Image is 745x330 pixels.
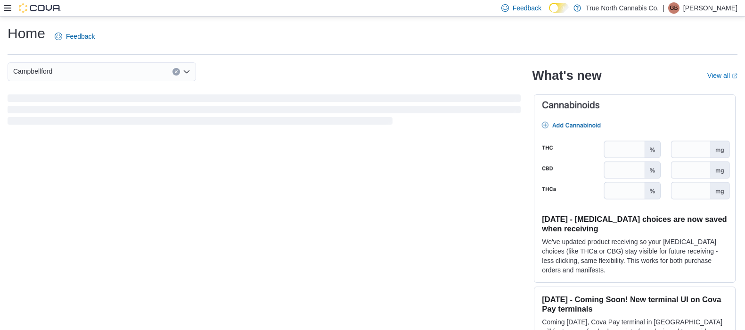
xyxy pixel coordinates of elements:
[183,68,190,76] button: Open list of options
[13,66,52,77] span: Campbellford
[172,68,180,76] button: Clear input
[732,73,737,79] svg: External link
[683,2,737,14] p: [PERSON_NAME]
[542,237,728,275] p: We've updated product receiving so your [MEDICAL_DATA] choices (like THCa or CBG) stay visible fo...
[707,72,737,79] a: View allExternal link
[532,68,601,83] h2: What's new
[513,3,541,13] span: Feedback
[549,3,569,13] input: Dark Mode
[670,2,678,14] span: GB
[586,2,659,14] p: True North Cannabis Co.
[542,295,728,313] h3: [DATE] - Coming Soon! New terminal UI on Cova Pay terminals
[663,2,664,14] p: |
[8,24,45,43] h1: Home
[66,32,95,41] span: Feedback
[542,214,728,233] h3: [DATE] - [MEDICAL_DATA] choices are now saved when receiving
[19,3,61,13] img: Cova
[8,96,521,127] span: Loading
[668,2,680,14] div: Gabby Benoit-Vanya
[51,27,98,46] a: Feedback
